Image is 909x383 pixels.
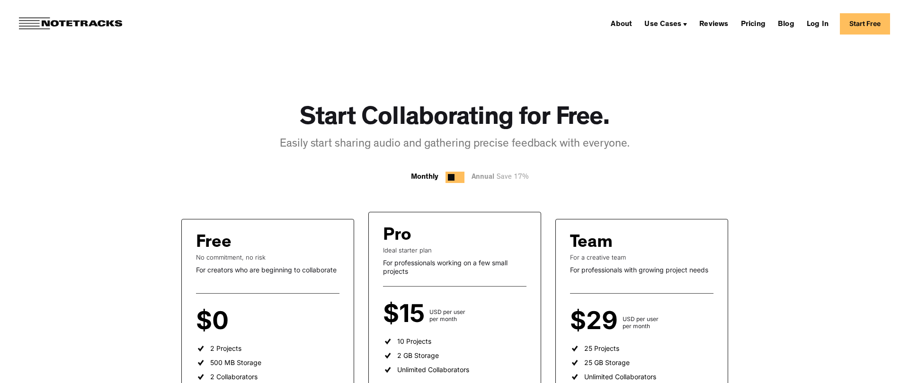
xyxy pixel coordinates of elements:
[429,308,465,322] div: USD per user per month
[397,337,431,346] div: 10 Projects
[196,313,233,330] div: $0
[196,253,339,261] div: No commitment, no risk
[584,373,656,381] div: Unlimited Collaborators
[737,16,769,31] a: Pricing
[397,366,469,374] div: Unlimited Collaborators
[803,16,832,31] a: Log In
[383,226,411,246] div: Pro
[196,234,232,253] div: Free
[570,313,623,330] div: $29
[383,305,429,322] div: $15
[570,266,713,274] div: For professionals with growing project needs
[280,137,630,153] div: Easily start sharing audio and gathering precise feedback with everyone.
[210,373,258,381] div: 2 Collaborators
[494,174,529,181] span: Save 17%
[644,21,681,28] div: Use Cases
[411,172,438,183] div: Monthly
[774,16,798,31] a: Blog
[300,104,610,135] h1: Start Collaborating for Free.
[383,246,526,254] div: Ideal starter plan
[196,266,339,274] div: For creators who are beginning to collaborate
[641,16,691,31] div: Use Cases
[607,16,636,31] a: About
[570,234,613,253] div: Team
[210,358,261,367] div: 500 MB Storage
[584,344,619,353] div: 25 Projects
[233,315,261,330] div: per user per month
[623,315,659,330] div: USD per user per month
[570,253,713,261] div: For a creative team
[840,13,890,35] a: Start Free
[695,16,732,31] a: Reviews
[383,259,526,275] div: For professionals working on a few small projects
[472,172,534,183] div: Annual
[210,344,241,353] div: 2 Projects
[584,358,630,367] div: 25 GB Storage
[397,351,439,360] div: 2 GB Storage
